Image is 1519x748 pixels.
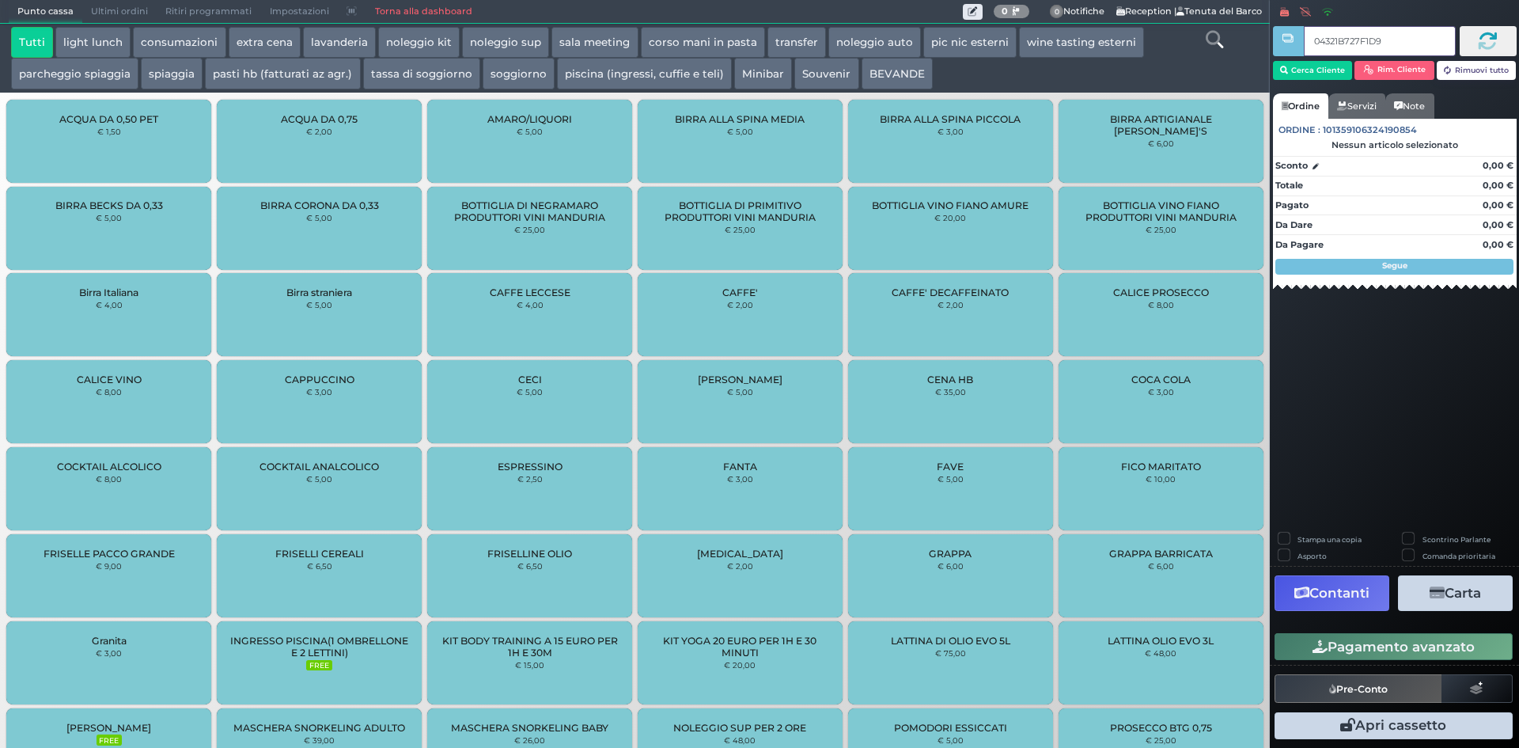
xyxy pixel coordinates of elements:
[1385,93,1434,119] a: Note
[1019,27,1144,59] button: wine tasting esterni
[938,735,964,745] small: € 5,00
[727,300,753,309] small: € 2,00
[462,27,549,59] button: noleggio sup
[487,548,572,560] span: FRISELLINE OLIO
[260,199,379,211] span: BIRRA CORONA DA 0,33
[66,722,151,734] span: [PERSON_NAME]
[1071,113,1249,137] span: BIRRA ARTIGIANALE [PERSON_NAME]'S
[1121,461,1201,473] span: FICO MARITATO
[1483,160,1513,171] strong: 0,00 €
[59,113,158,125] span: ACQUA DA 0,50 PET
[55,27,131,59] button: light lunch
[1483,199,1513,211] strong: 0,00 €
[892,287,1009,298] span: CAFFE' DECAFFEINATO
[1146,474,1176,484] small: € 10,00
[1002,6,1008,17] b: 0
[306,300,332,309] small: € 5,00
[1148,139,1174,148] small: € 6,00
[96,387,122,397] small: € 8,00
[1275,180,1303,191] strong: Totale
[304,735,335,745] small: € 39,00
[673,722,806,734] span: NOLEGGIO SUP PER 2 ORE
[767,27,826,59] button: transfer
[935,648,966,658] small: € 75,00
[1328,93,1385,119] a: Servizi
[487,113,572,125] span: AMARO/LIQUORI
[551,27,638,59] button: sala meeting
[927,374,973,385] span: CENA HB
[828,27,921,59] button: noleggio auto
[9,1,82,23] span: Punto cassa
[261,1,338,23] span: Impostazioni
[366,1,480,23] a: Torna alla dashboard
[1273,93,1328,119] a: Ordine
[1437,61,1517,80] button: Rimuovi tutto
[306,387,332,397] small: € 3,00
[1483,239,1513,250] strong: 0,00 €
[451,722,608,734] span: MASCHERA SNORKELING BABY
[1275,199,1309,211] strong: Pagato
[1422,534,1491,545] label: Scontrino Parlante
[1275,674,1442,703] button: Pre-Conto
[1398,575,1513,611] button: Carta
[1071,199,1249,223] span: BOTTIGLIA VINO FIANO PRODUTTORI VINI MANDURIA
[306,660,331,671] small: FREE
[1113,287,1209,298] span: CALICE PROSECCO
[938,127,964,136] small: € 3,00
[1297,551,1327,561] label: Asporto
[929,548,972,560] span: GRAPPA
[82,1,157,23] span: Ultimi ordini
[1422,551,1495,561] label: Comanda prioritaria
[1275,712,1513,739] button: Apri cassetto
[483,58,555,89] button: soggiorno
[498,461,563,473] span: ESPRESSINO
[205,58,360,89] button: pasti hb (fatturati az agr.)
[794,58,858,89] button: Souvenir
[11,58,138,89] button: parcheggio spiaggia
[1131,374,1191,385] span: COCA COLA
[1354,61,1434,80] button: Rim. Cliente
[724,735,756,745] small: € 48,00
[514,735,545,745] small: € 26,00
[141,58,203,89] button: spiaggia
[515,660,544,670] small: € 15,00
[441,199,619,223] span: BOTTIGLIA DI NEGRAMARO PRODUTTORI VINI MANDURIA
[938,561,964,571] small: € 6,00
[517,561,543,571] small: € 6,50
[96,213,122,222] small: € 5,00
[727,474,753,484] small: € 3,00
[1273,61,1353,80] button: Cerca Cliente
[675,113,805,125] span: BIRRA ALLA SPINA MEDIA
[862,58,933,89] button: BEVANDE
[938,474,964,484] small: € 5,00
[229,27,301,59] button: extra cena
[96,474,122,484] small: € 8,00
[79,287,138,298] span: Birra Italiana
[230,635,408,659] span: INGRESSO PISCINA(1 OMBRELLONE E 2 LETTINI)
[1275,239,1324,250] strong: Da Pagare
[97,735,122,746] small: FREE
[938,300,964,309] small: € 2,00
[727,561,753,571] small: € 2,00
[725,225,756,234] small: € 25,00
[1297,534,1362,545] label: Stampa una copia
[517,474,543,484] small: € 2,50
[11,27,53,59] button: Tutti
[727,387,753,397] small: € 5,00
[275,548,364,560] span: FRISELLI CEREALI
[1275,159,1308,173] strong: Sconto
[133,27,225,59] button: consumazioni
[934,213,966,222] small: € 20,00
[44,548,175,560] span: FRISELLE PACCO GRANDE
[77,374,142,385] span: CALICE VINO
[1108,635,1214,647] span: LATTINA OLIO EVO 3L
[722,287,758,298] span: CAFFE'
[96,561,122,571] small: € 9,00
[1275,575,1389,611] button: Contanti
[306,474,332,484] small: € 5,00
[872,199,1028,211] span: BOTTIGLIA VINO FIANO AMURE
[157,1,260,23] span: Ritiri programmati
[514,225,545,234] small: € 25,00
[894,722,1007,734] span: POMODORI ESSICCATI
[1273,139,1517,150] div: Nessun articolo selezionato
